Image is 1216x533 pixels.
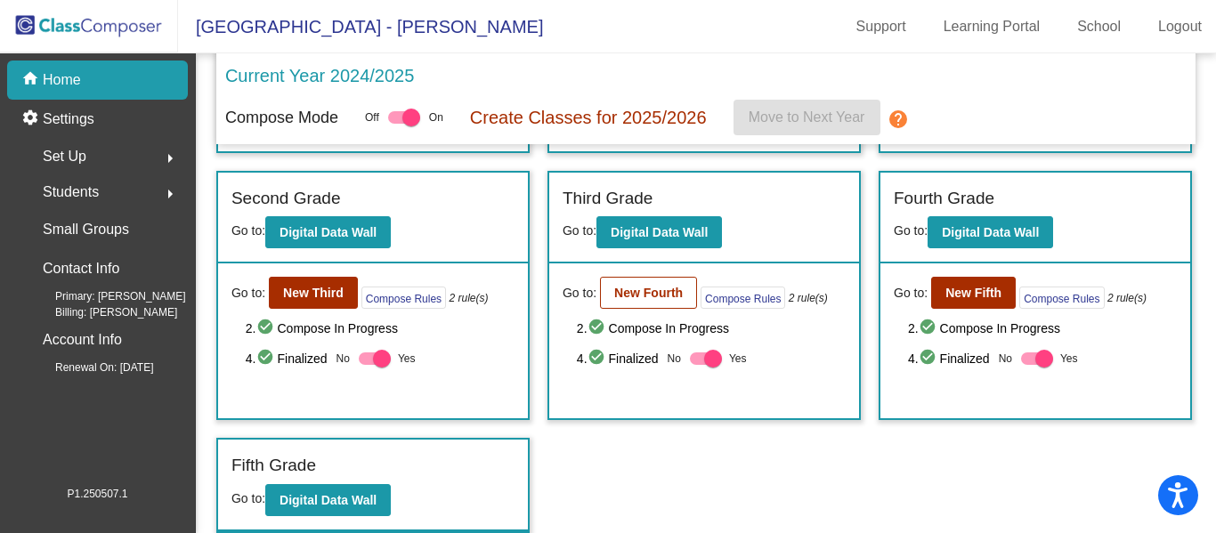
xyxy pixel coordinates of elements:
mat-icon: check_circle [256,348,278,369]
span: Students [43,180,99,205]
p: Settings [43,109,94,130]
span: No [668,351,681,367]
span: Billing: [PERSON_NAME] [27,304,177,320]
span: No [336,351,350,367]
mat-icon: check_circle [588,348,609,369]
span: [GEOGRAPHIC_DATA] - [PERSON_NAME] [178,12,543,41]
span: 4. Finalized [577,348,659,369]
button: New Fifth [931,277,1016,309]
a: Logout [1144,12,1216,41]
p: Current Year 2024/2025 [225,62,414,89]
i: 2 rule(s) [449,290,488,306]
i: 2 rule(s) [789,290,828,306]
button: New Fourth [600,277,697,309]
span: Go to: [563,223,596,238]
span: 4. Finalized [908,348,990,369]
i: 2 rule(s) [1107,290,1147,306]
span: Go to: [231,223,265,238]
span: Go to: [231,491,265,505]
span: Renewal On: [DATE] [27,359,153,376]
b: New Fourth [614,286,683,300]
span: Yes [1060,348,1078,369]
span: On [429,109,443,125]
b: New Fifth [945,286,1001,300]
b: Digital Data Wall [280,225,377,239]
p: Create Classes for 2025/2026 [470,104,707,131]
mat-icon: help [888,109,909,130]
mat-icon: home [21,69,43,91]
b: New Third [283,286,344,300]
span: Move to Next Year [749,109,865,125]
b: Digital Data Wall [280,493,377,507]
p: Small Groups [43,217,129,242]
mat-icon: arrow_right [159,183,181,205]
mat-icon: check_circle [919,348,940,369]
mat-icon: check_circle [919,318,940,339]
span: 2. Compose In Progress [246,318,515,339]
span: Yes [729,348,747,369]
label: Fourth Grade [894,186,994,212]
span: Set Up [43,144,86,169]
span: 2. Compose In Progress [908,318,1177,339]
span: Go to: [894,223,928,238]
span: Go to: [894,284,928,303]
button: Compose Rules [361,287,446,309]
span: 2. Compose In Progress [577,318,846,339]
button: Digital Data Wall [265,484,391,516]
span: Off [365,109,379,125]
mat-icon: arrow_right [159,148,181,169]
p: Compose Mode [225,106,338,130]
span: No [999,351,1012,367]
span: Yes [398,348,416,369]
a: Support [842,12,920,41]
button: Compose Rules [1019,287,1104,309]
span: Primary: [PERSON_NAME] [27,288,186,304]
label: Fifth Grade [231,453,316,479]
b: Digital Data Wall [942,225,1039,239]
a: Learning Portal [929,12,1055,41]
span: Go to: [563,284,596,303]
mat-icon: settings [21,109,43,130]
label: Second Grade [231,186,341,212]
button: Digital Data Wall [265,216,391,248]
button: Move to Next Year [734,100,880,135]
p: Contact Info [43,256,119,281]
label: Third Grade [563,186,653,212]
p: Account Info [43,327,122,352]
button: Compose Rules [701,287,785,309]
mat-icon: check_circle [588,318,609,339]
button: New Third [269,277,358,309]
button: Digital Data Wall [928,216,1053,248]
b: Digital Data Wall [611,225,708,239]
mat-icon: check_circle [256,318,278,339]
a: School [1063,12,1135,41]
p: Home [43,69,81,91]
button: Digital Data Wall [596,216,722,248]
span: Go to: [231,284,265,303]
span: 4. Finalized [246,348,328,369]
